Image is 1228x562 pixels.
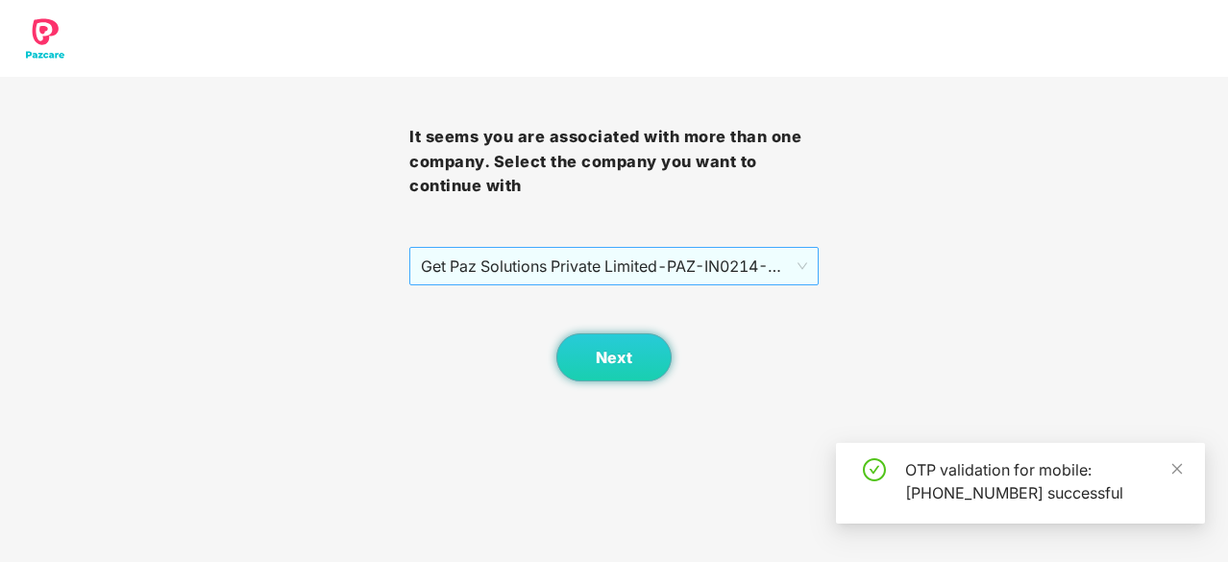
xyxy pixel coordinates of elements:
[863,458,886,481] span: check-circle
[421,248,807,284] span: Get Paz Solutions Private Limited - PAZ-IN0214 - EMPLOYEE
[596,349,632,367] span: Next
[409,125,819,199] h3: It seems you are associated with more than one company. Select the company you want to continue with
[556,333,672,381] button: Next
[905,458,1182,504] div: OTP validation for mobile: [PHONE_NUMBER] successful
[1170,462,1184,476] span: close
